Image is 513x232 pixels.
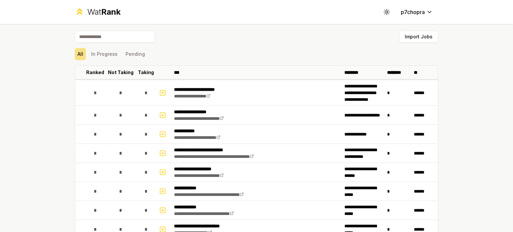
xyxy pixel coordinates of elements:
[75,48,86,60] button: All
[86,69,104,76] p: Ranked
[101,7,121,17] span: Rank
[401,8,425,16] span: p7chopra
[123,48,148,60] button: Pending
[75,7,121,17] a: WatRank
[399,31,438,43] button: Import Jobs
[108,69,134,76] p: Not Taking
[87,7,121,17] div: Wat
[395,6,438,18] button: p7chopra
[138,69,154,76] p: Taking
[89,48,120,60] button: In Progress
